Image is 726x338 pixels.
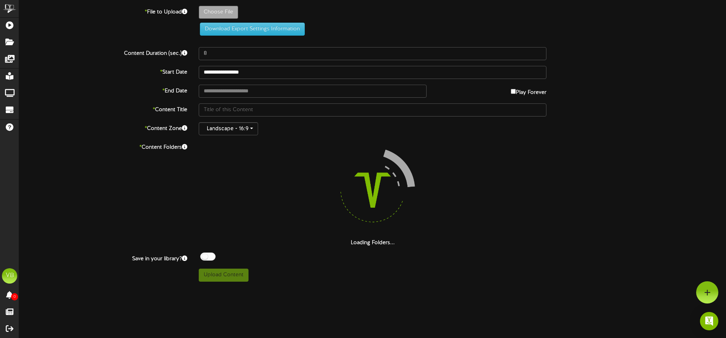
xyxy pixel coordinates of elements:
[199,103,546,116] input: Title of this Content
[13,6,193,16] label: File to Upload
[13,66,193,76] label: Start Date
[13,47,193,57] label: Content Duration (sec.)
[200,23,305,36] button: Download Export Settings Information
[196,26,305,32] a: Download Export Settings Information
[13,141,193,151] label: Content Folders
[13,103,193,114] label: Content Title
[324,141,422,239] img: loading-spinner-4.png
[2,268,17,284] div: VB
[511,89,516,94] input: Play Forever
[13,253,193,263] label: Save in your library?
[11,293,18,300] span: 0
[351,240,395,246] strong: Loading Folders...
[199,269,249,282] button: Upload Content
[13,85,193,95] label: End Date
[13,122,193,133] label: Content Zone
[199,122,258,135] button: Landscape - 16:9
[700,312,718,330] div: Open Intercom Messenger
[511,85,546,97] label: Play Forever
